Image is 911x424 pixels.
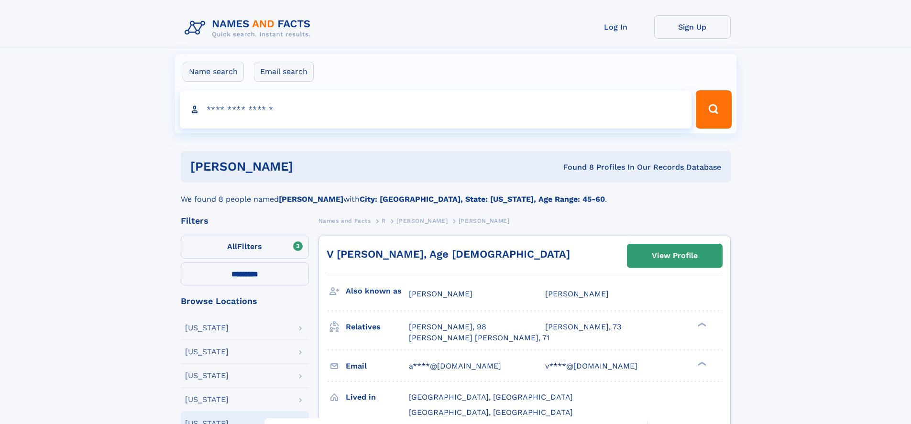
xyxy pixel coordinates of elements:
[627,244,722,267] a: View Profile
[185,372,229,380] div: [US_STATE]
[545,322,621,332] a: [PERSON_NAME], 73
[254,62,314,82] label: Email search
[696,90,731,129] button: Search Button
[578,15,654,39] a: Log In
[181,182,731,205] div: We found 8 people named with .
[382,217,386,224] span: R
[409,322,486,332] a: [PERSON_NAME], 98
[396,217,448,224] span: [PERSON_NAME]
[181,217,309,225] div: Filters
[181,15,318,41] img: Logo Names and Facts
[185,396,229,403] div: [US_STATE]
[382,215,386,227] a: R
[185,348,229,356] div: [US_STATE]
[185,324,229,332] div: [US_STATE]
[545,289,609,298] span: [PERSON_NAME]
[695,360,707,367] div: ❯
[428,162,721,173] div: Found 8 Profiles In Our Records Database
[190,161,428,173] h1: [PERSON_NAME]
[327,248,570,260] a: V [PERSON_NAME], Age [DEMOGRAPHIC_DATA]
[183,62,244,82] label: Name search
[318,215,371,227] a: Names and Facts
[360,195,605,204] b: City: [GEOGRAPHIC_DATA], State: [US_STATE], Age Range: 45-60
[654,15,731,39] a: Sign Up
[409,289,472,298] span: [PERSON_NAME]
[180,90,692,129] input: search input
[346,319,409,335] h3: Relatives
[346,389,409,405] h3: Lived in
[227,242,237,251] span: All
[409,392,573,402] span: [GEOGRAPHIC_DATA], [GEOGRAPHIC_DATA]
[409,408,573,417] span: [GEOGRAPHIC_DATA], [GEOGRAPHIC_DATA]
[652,245,698,267] div: View Profile
[346,283,409,299] h3: Also known as
[279,195,343,204] b: [PERSON_NAME]
[695,322,707,328] div: ❯
[181,297,309,305] div: Browse Locations
[181,236,309,259] label: Filters
[409,333,549,343] a: [PERSON_NAME] [PERSON_NAME], 71
[396,215,448,227] a: [PERSON_NAME]
[346,358,409,374] h3: Email
[459,217,510,224] span: [PERSON_NAME]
